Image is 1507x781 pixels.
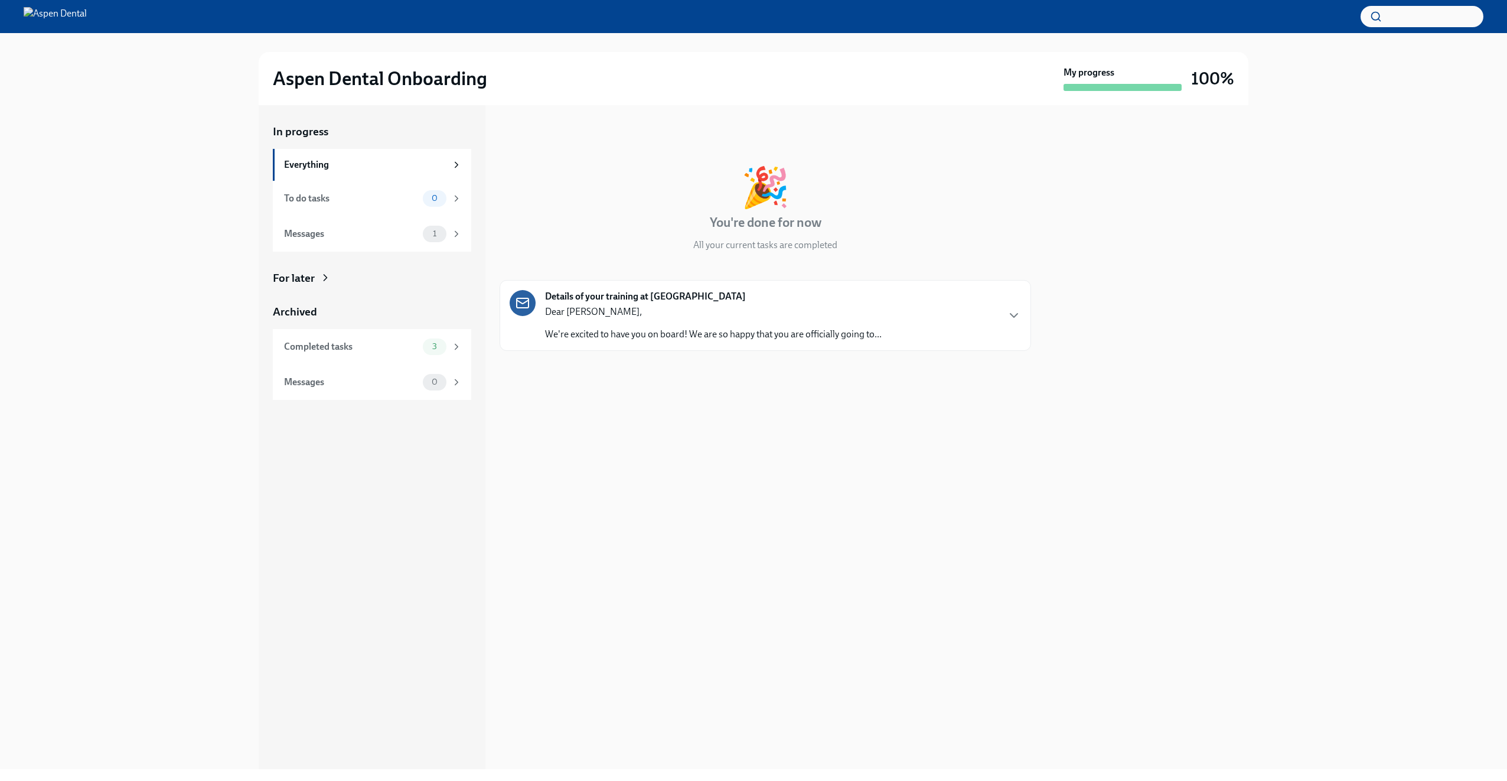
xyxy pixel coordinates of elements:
[545,305,882,318] p: Dear [PERSON_NAME],
[273,216,471,252] a: Messages1
[426,229,443,238] span: 1
[273,365,471,400] a: Messages0
[500,124,555,139] div: In progress
[545,290,746,303] strong: Details of your training at [GEOGRAPHIC_DATA]
[284,192,418,205] div: To do tasks
[425,342,444,351] span: 3
[1191,68,1234,89] h3: 100%
[273,271,315,286] div: For later
[273,271,471,286] a: For later
[545,328,882,341] p: We're excited to have you on board! We are so happy that you are officially going to...
[273,149,471,181] a: Everything
[273,124,471,139] a: In progress
[273,304,471,320] a: Archived
[284,227,418,240] div: Messages
[1064,66,1114,79] strong: My progress
[741,168,790,207] div: 🎉
[693,239,837,252] p: All your current tasks are completed
[284,158,446,171] div: Everything
[425,378,445,386] span: 0
[273,67,487,90] h2: Aspen Dental Onboarding
[273,329,471,365] a: Completed tasks3
[284,340,418,353] div: Completed tasks
[273,181,471,216] a: To do tasks0
[284,376,418,389] div: Messages
[425,194,445,203] span: 0
[24,7,87,26] img: Aspen Dental
[710,214,821,232] h4: You're done for now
